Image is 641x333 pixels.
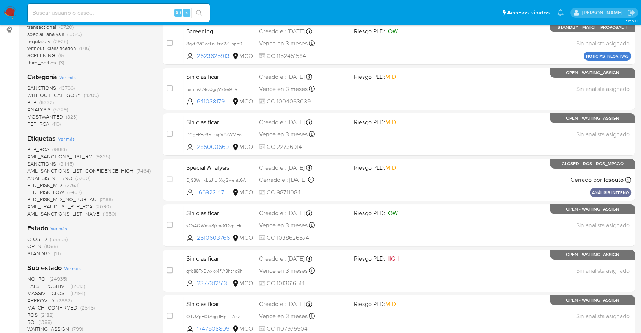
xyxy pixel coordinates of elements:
[175,9,181,16] span: Alt
[191,8,207,18] button: search-icon
[627,9,635,17] a: Salir
[625,18,637,24] span: 3.155.0
[28,8,210,18] input: Buscar usuario o caso...
[185,9,188,16] span: s
[582,9,625,16] p: juan.tosini@mercadolibre.com
[507,9,550,17] span: Accesos rápidos
[557,9,564,16] a: Notificaciones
